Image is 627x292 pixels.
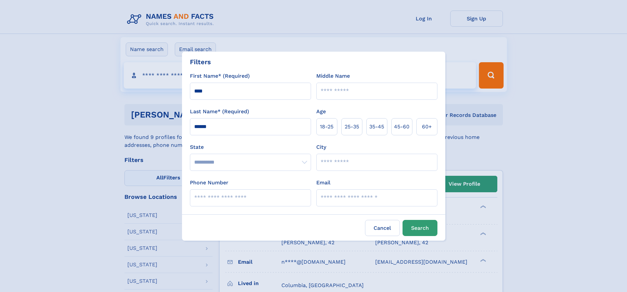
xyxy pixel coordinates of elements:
label: Middle Name [316,72,350,80]
label: Phone Number [190,179,228,187]
span: 35‑45 [369,123,384,131]
button: Search [403,220,437,236]
label: Age [316,108,326,116]
span: 45‑60 [394,123,409,131]
span: 18‑25 [320,123,333,131]
label: Last Name* (Required) [190,108,249,116]
div: Filters [190,57,211,67]
label: First Name* (Required) [190,72,250,80]
label: Cancel [365,220,400,236]
span: 25‑35 [345,123,359,131]
label: Email [316,179,330,187]
label: State [190,143,311,151]
span: 60+ [422,123,432,131]
label: City [316,143,326,151]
